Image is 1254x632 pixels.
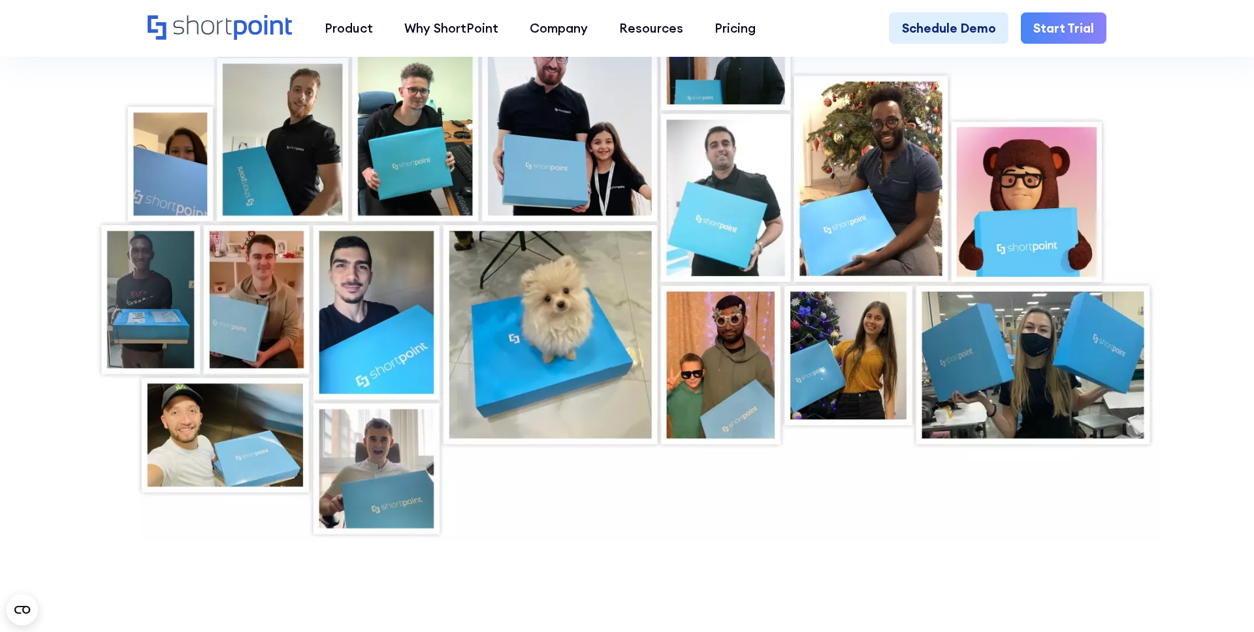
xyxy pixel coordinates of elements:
[889,12,1008,44] a: Schedule Demo
[715,19,756,38] div: Pricing
[309,12,389,44] a: Product
[148,15,293,42] a: Home
[514,12,603,44] a: Company
[603,12,699,44] a: Resources
[404,19,498,38] div: Why ShortPoint
[619,19,683,38] div: Resources
[1189,569,1254,632] div: Widget de chat
[530,19,588,38] div: Company
[699,12,771,44] a: Pricing
[7,594,38,625] button: Open CMP widget
[389,12,514,44] a: Why ShortPoint
[1021,12,1106,44] a: Start Trial
[1189,569,1254,632] iframe: Chat Widget
[325,19,373,38] div: Product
